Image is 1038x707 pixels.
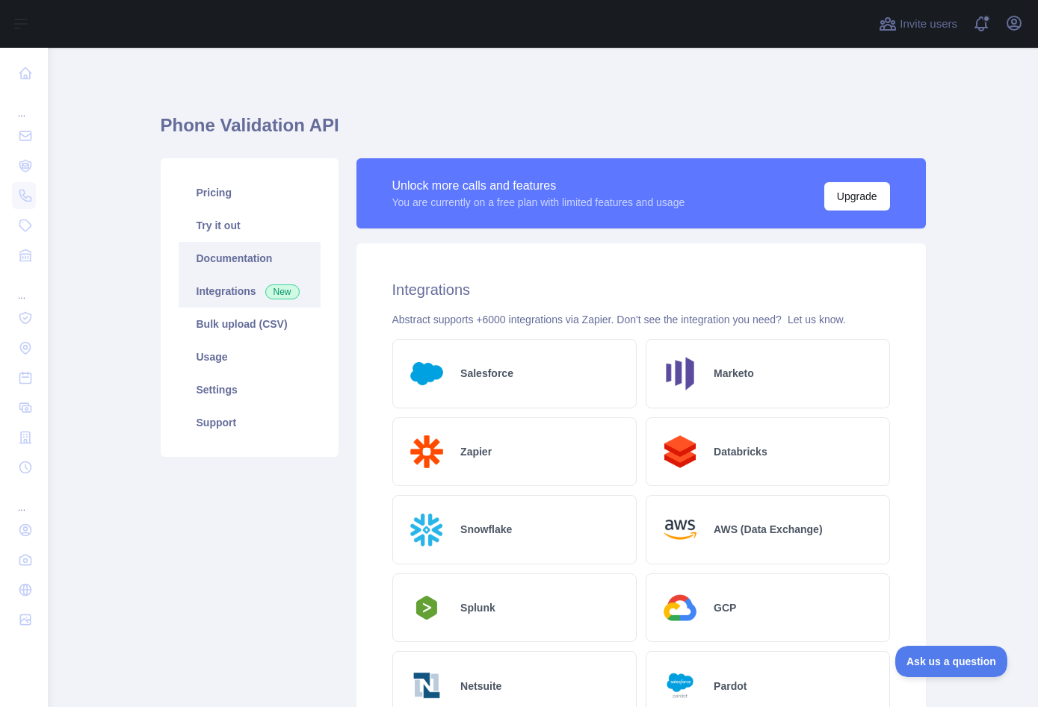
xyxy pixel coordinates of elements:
img: Logo [658,586,702,630]
h2: Integrations [392,279,890,300]
a: Bulk upload (CSV) [179,308,321,340]
button: Invite users [876,12,960,36]
div: You are currently on a free plan with limited features and usage [392,195,685,210]
a: Try it out [179,209,321,242]
div: Abstract supports +6000 integrations via Zapier. Don't see the integration you need? [392,312,890,327]
h2: Marketo [714,366,754,381]
img: Logo [405,508,449,552]
h2: Salesforce [460,366,513,381]
h2: Zapier [460,444,492,459]
h2: GCP [714,600,736,615]
h2: Netsuite [460,679,501,694]
h2: Snowflake [460,522,512,537]
iframe: Toggle Customer Support [895,646,1008,677]
span: New [265,284,300,299]
a: Support [179,406,321,439]
img: Logo [405,430,449,474]
a: Settings [179,373,321,406]
span: Invite users [900,16,957,33]
h2: AWS (Data Exchange) [714,522,822,537]
a: Pricing [179,176,321,209]
div: ... [12,90,36,119]
h2: Databricks [714,444,767,459]
img: Logo [405,591,449,624]
a: Let us know. [788,314,846,326]
h1: Phone Validation API [161,113,926,149]
button: Upgrade [824,182,890,211]
a: Usage [179,340,321,373]
h2: Splunk [460,600,495,615]
a: Documentation [179,242,321,275]
div: Unlock more calls and features [392,177,685,195]
a: Integrations New [179,275,321,308]
div: ... [12,272,36,302]
img: Logo [658,430,702,474]
img: Logo [405,352,449,396]
img: Logo [658,352,702,396]
h2: Pardot [714,679,747,694]
div: ... [12,484,36,514]
img: Logo [658,508,702,552]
